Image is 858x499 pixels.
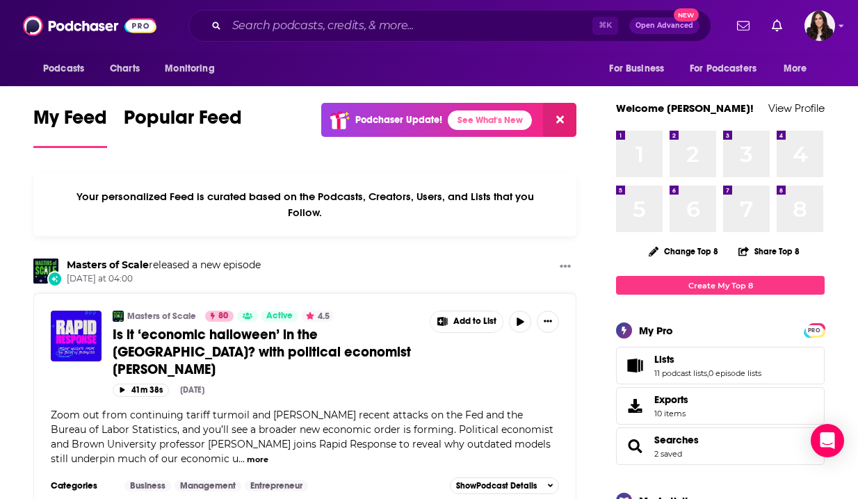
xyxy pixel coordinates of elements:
[43,59,84,79] span: Podcasts
[218,309,228,323] span: 80
[766,14,788,38] a: Show notifications dropdown
[155,56,232,82] button: open menu
[124,106,242,138] span: Popular Feed
[247,454,268,466] button: more
[33,106,107,138] span: My Feed
[681,56,777,82] button: open menu
[690,59,756,79] span: For Podcasters
[738,238,800,265] button: Share Top 8
[806,325,823,335] a: PRO
[261,311,298,322] a: Active
[47,271,63,286] div: New Episode
[537,311,559,333] button: Show More Button
[654,449,682,459] a: 2 saved
[811,424,844,457] div: Open Intercom Messenger
[674,8,699,22] span: New
[227,15,592,37] input: Search podcasts, credits, & more...
[616,101,754,115] a: Welcome [PERSON_NAME]!
[124,106,242,148] a: Popular Feed
[355,114,442,126] p: Podchaser Update!
[266,309,293,323] span: Active
[175,480,241,491] a: Management
[621,436,649,456] a: Searches
[165,59,214,79] span: Monitoring
[554,259,576,276] button: Show More Button
[592,17,618,35] span: ⌘ K
[639,324,673,337] div: My Pro
[804,10,835,41] img: User Profile
[616,347,825,384] span: Lists
[113,384,169,397] button: 41m 38s
[629,17,699,34] button: Open AdvancedNew
[654,368,707,378] a: 11 podcast lists
[450,477,560,494] button: ShowPodcast Details
[636,22,693,29] span: Open Advanced
[127,311,196,322] a: Masters of Scale
[205,311,234,322] a: 80
[113,311,124,322] img: Masters of Scale
[113,326,420,378] a: Is it ‘economic halloween’ in the [GEOGRAPHIC_DATA]? with political economist [PERSON_NAME]
[654,393,688,406] span: Exports
[245,480,308,491] a: Entrepreneur
[33,56,102,82] button: open menu
[774,56,825,82] button: open menu
[188,10,711,42] div: Search podcasts, credits, & more...
[599,56,681,82] button: open menu
[804,10,835,41] span: Logged in as RebeccaShapiro
[51,480,113,491] h3: Categories
[33,106,107,148] a: My Feed
[448,111,532,130] a: See What's New
[709,368,761,378] a: 0 episode lists
[238,452,245,465] span: ...
[707,368,709,378] span: ,
[430,311,503,332] button: Show More Button
[51,311,102,361] img: Is it ‘economic halloween’ in the US? with political economist Mark Blyth
[124,480,171,491] a: Business
[110,59,140,79] span: Charts
[23,13,156,39] img: Podchaser - Follow, Share and Rate Podcasts
[616,387,825,425] a: Exports
[804,10,835,41] button: Show profile menu
[621,356,649,375] a: Lists
[67,259,149,271] a: Masters of Scale
[33,259,58,284] img: Masters of Scale
[784,59,807,79] span: More
[51,409,553,465] span: Zoom out from continuing tariff turmoil and [PERSON_NAME] recent attacks on the Fed and the Burea...
[67,259,261,272] h3: released a new episode
[654,409,688,418] span: 10 items
[616,427,825,465] span: Searches
[113,326,411,378] span: Is it ‘economic halloween’ in the [GEOGRAPHIC_DATA]? with political economist [PERSON_NAME]
[33,173,576,236] div: Your personalized Feed is curated based on the Podcasts, Creators, Users, and Lists that you Follow.
[609,59,664,79] span: For Business
[640,243,727,260] button: Change Top 8
[180,385,204,395] div: [DATE]
[654,353,761,366] a: Lists
[654,353,674,366] span: Lists
[731,14,755,38] a: Show notifications dropdown
[768,101,825,115] a: View Profile
[453,316,496,327] span: Add to List
[621,396,649,416] span: Exports
[616,276,825,295] a: Create My Top 8
[654,434,699,446] a: Searches
[806,325,823,336] span: PRO
[67,273,261,285] span: [DATE] at 04:00
[302,311,334,322] button: 4.5
[456,481,537,491] span: Show Podcast Details
[101,56,148,82] a: Charts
